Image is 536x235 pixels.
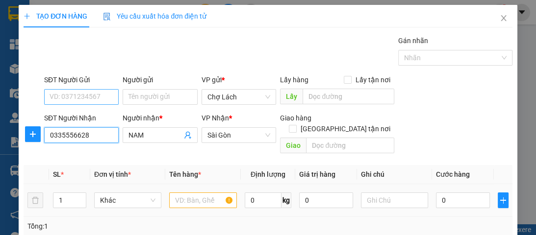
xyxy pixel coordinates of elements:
div: Tổng: 1 [27,221,208,232]
span: Đơn vị tính [94,170,131,178]
span: Chợ Lách [207,90,270,104]
button: plus [498,192,509,208]
div: Người nhận [123,113,197,123]
span: VP Nhận [202,114,229,122]
button: plus [25,126,41,142]
span: TẠO ĐƠN HÀNG [24,12,87,20]
span: plus [24,13,30,20]
input: 0 [299,192,353,208]
span: plus [26,130,40,138]
div: SĐT Người Nhận [44,113,119,123]
div: VP gửi [202,74,276,85]
button: Close [490,5,517,32]
span: Giá trị hàng [299,170,335,178]
input: Dọc đường [303,89,394,104]
span: Cước hàng [436,170,470,178]
span: Lấy hàng [280,76,308,84]
input: Dọc đường [306,138,394,153]
div: Người gửi [123,74,197,85]
img: icon [103,13,111,21]
span: Sài Gòn [207,128,270,142]
button: delete [27,192,43,208]
span: user-add [184,131,192,139]
label: Gán nhãn [398,37,428,45]
span: Định lượng [251,170,285,178]
span: Giao [280,138,306,153]
span: Yêu cầu xuất hóa đơn điện tử [103,12,206,20]
span: [GEOGRAPHIC_DATA] tận nơi [297,123,394,134]
span: plus [498,196,508,204]
span: Giao hàng [280,114,311,122]
input: VD: Bàn, Ghế [169,192,236,208]
span: Lấy [280,89,303,104]
input: Ghi Chú [361,192,428,208]
span: close [500,14,508,22]
span: kg [281,192,291,208]
div: SĐT Người Gửi [44,74,119,85]
span: Lấy tận nơi [352,74,394,85]
span: SL [53,170,61,178]
span: Khác [100,193,155,208]
span: Tên hàng [169,170,201,178]
th: Ghi chú [357,165,432,184]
